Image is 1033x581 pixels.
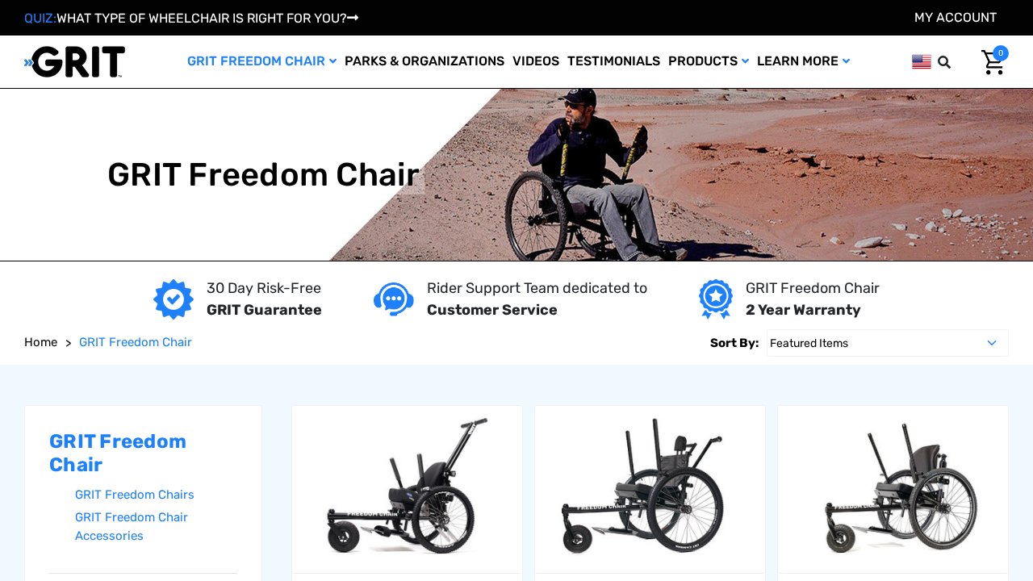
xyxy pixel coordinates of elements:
[207,301,322,319] strong: GRIT Guarantee
[24,10,358,26] a: QUIZ:WHAT TYPE OF WHEELCHAIR IS RIGHT FOR YOU?
[427,301,558,319] strong: Customer Service
[710,329,759,357] label: Sort By:
[79,335,192,349] span: GRIT Freedom Chair
[79,333,192,352] a: GRIT Freedom Chair
[778,412,1008,566] img: GRIT Freedom Chair Pro: the Pro model shown including contoured Invacare Matrx seatback, Spinergy...
[374,282,414,316] img: Customer service
[914,10,997,25] a: Account
[563,36,664,88] a: Testimonials
[292,412,522,566] img: GRIT Junior: GRIT Freedom Chair all terrain wheelchair engineered specifically for kids
[183,36,341,88] a: GRIT Freedom Chair
[207,278,322,299] p: 30 Day Risk-Free
[292,406,522,573] a: GRIT Junior,$4,995.00
[535,412,765,566] img: GRIT Freedom Chair: Spartan
[753,36,854,88] a: Learn More
[341,36,508,88] a: Parks & Organizations
[535,406,765,573] a: GRIT Freedom Chair: Spartan,$3,995.00
[75,483,237,507] a: GRIT Freedom Chairs
[912,52,931,72] img: us.png
[24,335,57,349] span: Home
[49,430,237,477] h2: GRIT Freedom Chair
[699,279,732,320] img: Year warranty
[508,36,563,88] a: Videos
[24,333,57,352] a: Home
[981,50,1005,75] img: Cart
[107,156,420,194] h1: GRIT Freedom Chair
[24,45,125,78] img: GRIT All-Terrain Wheelchair and Mobility Equipment
[153,279,194,320] img: GRIT Guarantee
[746,301,861,319] strong: 2 Year Warranty
[778,406,1008,573] a: GRIT Freedom Chair: Pro,$5,495.00
[75,506,237,547] a: GRIT Freedom Chair Accessories
[746,278,880,299] p: GRIT Freedom Chair
[993,45,1009,61] span: 0
[945,45,969,79] input: Search
[427,278,647,299] p: Rider Support Team dedicated to
[969,45,1009,79] a: Cart with 0 items
[24,10,56,26] span: QUIZ:
[664,36,753,88] a: Products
